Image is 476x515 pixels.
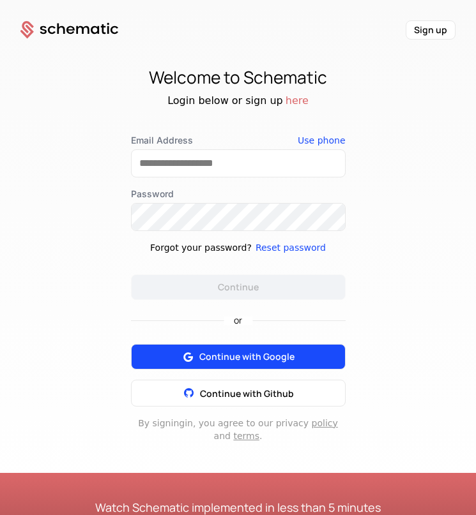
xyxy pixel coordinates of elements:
div: Forgot your password? [150,241,252,254]
div: By signing in , you agree to our privacy and . [131,417,346,442]
label: Email Address [131,134,346,147]
span: Continue with Google [199,350,295,363]
label: Password [131,188,346,200]
button: Continue [131,274,346,300]
span: Continue with Github [200,387,294,399]
button: Continue with Github [131,380,346,407]
a: policy [312,418,338,428]
button: here [286,93,309,108]
button: Sign up [406,20,456,40]
span: or [224,316,252,325]
button: Continue with Google [131,344,346,369]
button: Use phone [298,134,345,147]
button: Reset password [256,241,326,254]
a: terms [233,431,259,441]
